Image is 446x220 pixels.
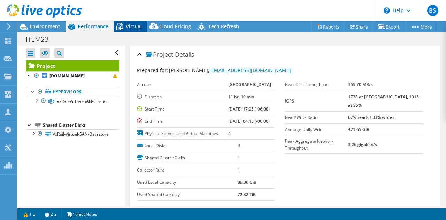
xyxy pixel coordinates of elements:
span: Environment [30,23,60,30]
span: BS [427,5,438,16]
b: 89.00 GiB [238,179,256,185]
label: Peak Disk Throughput [285,81,348,88]
label: Used Local Capacity [137,179,238,186]
a: VxRail-Virtual-SAN-Datastore [26,129,119,138]
a: [EMAIL_ADDRESS][DOMAIN_NAME] [209,67,291,74]
b: 11 hr, 10 min [228,94,254,100]
b: 3.26 gigabits/s [348,142,377,147]
label: Shared Cluster Disks [137,154,238,161]
label: Collector Runs [137,167,238,174]
b: 67% reads / 33% writes [348,114,394,120]
label: Physical Servers and Virtual Machines [137,130,229,137]
b: [DATE] 17:05 (-06:00) [228,106,270,112]
a: [DOMAIN_NAME] [26,71,119,81]
a: Project Notes [61,210,102,219]
span: Virtual [126,23,142,30]
b: [DOMAIN_NAME] [49,73,85,79]
a: 1 [19,210,40,219]
a: 2 [40,210,62,219]
label: Prepared for: [137,67,168,74]
span: Cloud Pricing [159,23,191,30]
span: [PERSON_NAME], [169,67,291,74]
b: 1 [238,167,240,173]
b: 1738 at [GEOGRAPHIC_DATA], 1015 at 95% [348,94,419,108]
b: [GEOGRAPHIC_DATA] [228,82,271,88]
b: 4 [228,130,231,136]
b: 4 [238,143,240,149]
label: Duration [137,93,229,100]
b: 155.70 MB/s [348,82,373,88]
a: Hypervisors [26,88,119,97]
b: 72.32 TiB [238,191,256,197]
label: Read/Write Ratio [285,114,348,121]
a: Share [345,21,373,32]
label: Account [137,81,229,88]
span: Tech Refresh [208,23,239,30]
span: VxRail-Virtual-SAN-Cluster [57,98,107,104]
b: [DATE] 04:15 (-06:00) [228,118,270,124]
b: 471.65 GiB [348,127,369,132]
span: Details [175,50,194,59]
svg: \n [384,7,390,14]
a: VxRail-Virtual-SAN-Cluster [26,97,119,106]
a: More [405,21,437,32]
span: Performance [78,23,108,30]
label: Peak Aggregate Network Throughput [285,138,348,152]
label: End Time [137,118,229,125]
div: Shared Cluster Disks [43,121,119,129]
b: 1 [238,155,240,161]
h1: ITEM23 [23,36,59,43]
a: Export [373,21,405,32]
a: Project [26,60,119,71]
label: Average Daily Write [285,126,348,133]
span: Project [146,51,173,58]
label: Start Time [137,106,229,113]
label: Used Shared Capacity [137,191,238,198]
label: IOPS [285,98,348,105]
a: Reports [312,21,345,32]
label: Local Disks [137,142,238,149]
